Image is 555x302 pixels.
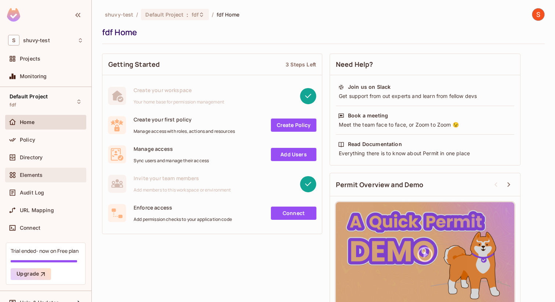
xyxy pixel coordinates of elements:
span: Home [20,119,35,125]
a: Connect [271,207,316,220]
span: Add members to this workspace or environment [134,187,231,193]
span: Policy [20,137,35,143]
span: Audit Log [20,190,44,196]
span: Add permission checks to your application code [134,217,232,222]
span: fdf [10,102,16,108]
div: Book a meeting [348,112,388,119]
li: / [136,11,138,18]
span: Default Project [10,94,48,99]
span: fdf [192,11,199,18]
div: Everything there is to know about Permit in one place [338,150,512,157]
div: Join us on Slack [348,83,391,91]
span: : [186,12,189,18]
span: URL Mapping [20,207,54,213]
span: Need Help? [336,60,373,69]
span: Sync users and manage their access [134,158,209,164]
span: Connect [20,225,40,231]
div: Trial ended- now on Free plan [11,247,79,254]
span: the active workspace [105,11,133,18]
img: Shuvy Ankor [532,8,544,21]
div: 3 Steps Left [286,61,316,68]
span: Manage access [134,145,209,152]
span: Manage access with roles, actions and resources [134,128,235,134]
div: Meet the team face to face, or Zoom to Zoom 😉 [338,121,512,128]
span: S [8,35,19,46]
button: Upgrade [11,268,51,280]
span: Monitoring [20,73,47,79]
span: Create your first policy [134,116,235,123]
span: Default Project [145,11,184,18]
div: Read Documentation [348,141,402,148]
span: Your home base for permission management [134,99,224,105]
span: Invite your team members [134,175,231,182]
span: Directory [20,154,43,160]
span: Projects [20,56,40,62]
span: fdf Home [217,11,239,18]
span: Workspace: shuvy-test [23,37,50,43]
span: Getting Started [108,60,160,69]
img: SReyMgAAAABJRU5ErkJggg== [7,8,20,22]
a: Add Users [271,148,316,161]
span: Elements [20,172,43,178]
span: Permit Overview and Demo [336,180,424,189]
span: Enforce access [134,204,232,211]
div: Get support from out experts and learn from fellow devs [338,92,512,100]
li: / [212,11,214,18]
span: Create your workspace [134,87,224,94]
div: fdf Home [102,27,541,38]
a: Create Policy [271,119,316,132]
